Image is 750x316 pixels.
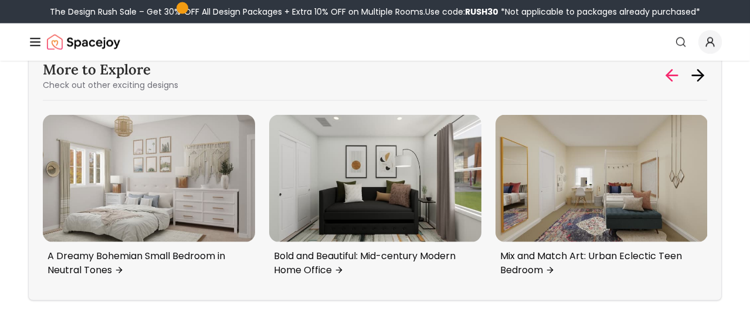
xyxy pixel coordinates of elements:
[274,249,472,277] p: Bold and Beautiful: Mid-century Modern Home Office
[269,115,481,242] img: Bold and Beautiful: Mid-century Modern Home Office
[47,30,120,54] a: Spacejoy
[269,115,481,286] div: 1 / 6
[47,30,120,54] img: Spacejoy Logo
[43,115,707,286] div: Carousel
[43,115,255,242] img: A Dreamy Bohemian Small Bedroom in Neutral Tones
[498,6,700,18] span: *Not applicable to packages already purchased*
[496,115,708,282] a: Mix and Match Art: Urban Eclectic Teen BedroomMix and Match Art: Urban Eclectic Teen Bedroom
[269,115,481,282] a: Bold and Beautiful: Mid-century Modern Home OfficeBold and Beautiful: Mid-century Modern Home Office
[496,115,708,286] div: 2 / 6
[425,6,498,18] span: Use code:
[500,249,698,277] p: Mix and Match Art: Urban Eclectic Teen Bedroom
[28,23,722,61] nav: Global
[43,79,178,91] p: Check out other exciting designs
[43,115,255,286] div: 6 / 6
[43,115,255,282] a: A Dreamy Bohemian Small Bedroom in Neutral TonesA Dreamy Bohemian Small Bedroom in Neutral Tones
[50,6,700,18] div: The Design Rush Sale – Get 30% OFF All Design Packages + Extra 10% OFF on Multiple Rooms.
[465,6,498,18] b: RUSH30
[43,60,178,79] h3: More to Explore
[47,249,246,277] p: A Dreamy Bohemian Small Bedroom in Neutral Tones
[496,115,708,242] img: Mix and Match Art: Urban Eclectic Teen Bedroom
